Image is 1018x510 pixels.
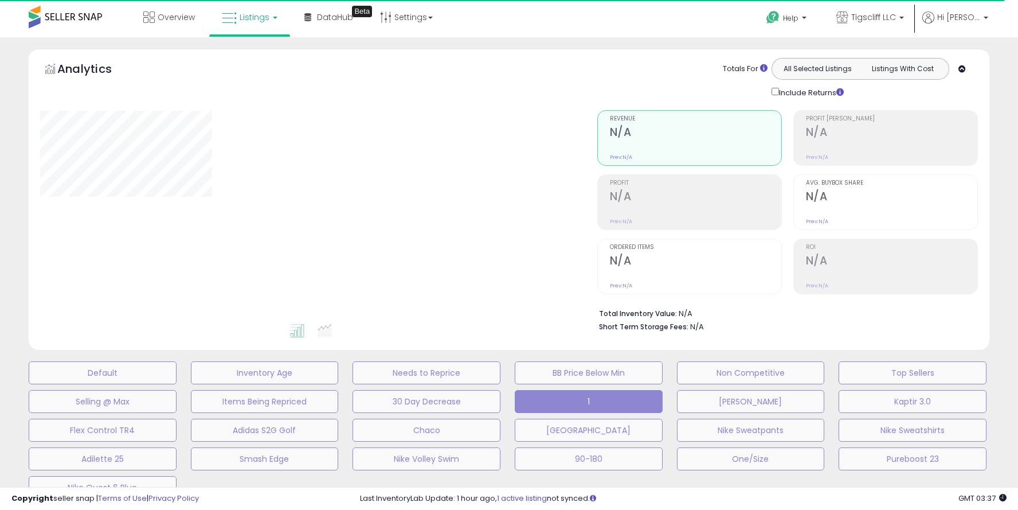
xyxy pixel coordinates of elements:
button: Needs to Reprice [353,361,500,384]
small: Prev: N/A [806,154,828,161]
span: Overview [158,11,195,23]
span: Tigscliff LLC [851,11,896,23]
button: Send a message… [197,371,215,390]
button: Top Sellers [839,361,986,384]
button: Adidas S2G Golf [191,419,339,442]
button: Smash Edge [191,447,339,470]
i: Get Help [766,10,780,25]
div: Support • 7m ago [18,298,81,305]
h2: N/A [806,190,977,205]
button: Pureboost 23 [839,447,986,470]
div: Tooltip anchor [352,6,372,17]
div: Last InventoryLab Update: 1 hour ago, not synced. [360,493,1007,504]
button: Nike Sweatshirts [839,419,986,442]
button: go back [7,5,29,26]
i: Click here to read more about un-synced listings. [590,495,596,502]
a: Help [757,2,818,37]
button: Emoji picker [18,376,27,385]
strong: Copyright [11,493,53,504]
div: Hello, I believe my Walmart repricer is not working correctly. I recently added 2 converse shoe S... [50,97,211,221]
button: Kaptir 3.0 [839,390,986,413]
span: ROI [806,244,977,251]
button: BB Price Below Min [515,361,663,384]
a: Terms of Use [98,493,147,504]
small: Prev: N/A [610,154,632,161]
button: Items Being Repriced [191,390,339,413]
button: Chaco [353,419,500,442]
b: [EMAIL_ADDRESS][DOMAIN_NAME] [18,267,108,287]
span: Profit [610,180,781,186]
button: Nike Sweatpants [677,419,825,442]
span: Hi [PERSON_NAME] [937,11,980,23]
span: Revenue [610,116,781,122]
button: 30 Day Decrease [353,390,500,413]
button: Nike Quest 6 Blue [29,476,177,499]
h2: N/A [610,190,781,205]
h2: N/A [806,126,977,141]
span: Listings [240,11,269,23]
button: [PERSON_NAME] [677,390,825,413]
button: Adilette 25 [29,447,177,470]
button: Non Competitive [677,361,825,384]
textarea: Message… [10,352,220,371]
li: N/A [599,306,969,320]
button: All Selected Listings [775,61,860,76]
button: Inventory Age [191,361,339,384]
h2: N/A [610,254,781,270]
button: Nike Volley Swim [353,447,500,470]
small: Prev: N/A [610,218,632,225]
button: Flex Control TR4 [29,419,177,442]
button: Upload attachment [54,376,64,385]
div: seller snap | | [11,493,199,504]
h5: Analytics [57,61,134,80]
div: Hello, I believe my Walmart repricer is not working correctly. I recently added 2 converse shoe S... [41,90,220,228]
button: One/Size [677,447,825,470]
h2: N/A [806,254,977,270]
span: N/A [690,321,704,332]
button: Gif picker [36,376,45,385]
button: Default [29,361,177,384]
b: Total Inventory Value: [599,309,677,318]
div: Matthew says… [9,90,220,237]
span: DataHub [317,11,353,23]
button: 1 [515,390,663,413]
div: We'll be back online [DATE] You'll get replies here and to . [18,244,179,289]
span: 2025-09-14 03:37 GMT [958,493,1007,504]
button: Selling @ Max [29,390,177,413]
span: Avg. Buybox Share [806,180,977,186]
span: Help [783,13,798,23]
img: Profile image for Support [33,6,51,25]
b: Short Term Storage Fees: [599,322,688,332]
small: Prev: N/A [610,282,632,289]
h2: N/A [610,126,781,141]
a: Privacy Policy [148,493,199,504]
small: Prev: N/A [806,282,828,289]
div: Include Returns [763,85,858,99]
h1: Support [56,6,92,14]
span: Ordered Items [610,244,781,251]
small: Prev: N/A [806,218,828,225]
button: [GEOGRAPHIC_DATA] [515,419,663,442]
a: 1 active listing [497,493,547,504]
button: Listings With Cost [860,61,945,76]
button: Home [179,5,201,26]
div: Support says… [9,237,220,321]
p: The team can also help [56,14,143,26]
div: Close [201,5,222,25]
span: Profit [PERSON_NAME] [806,116,977,122]
div: We'll be back online [DATE]You'll get replies here and to[EMAIL_ADDRESS][DOMAIN_NAME].Support • 7... [9,237,188,295]
button: Start recording [73,376,82,385]
button: 90-180 [515,447,663,470]
div: Totals For [723,64,768,75]
a: Hi [PERSON_NAME] [922,11,988,37]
